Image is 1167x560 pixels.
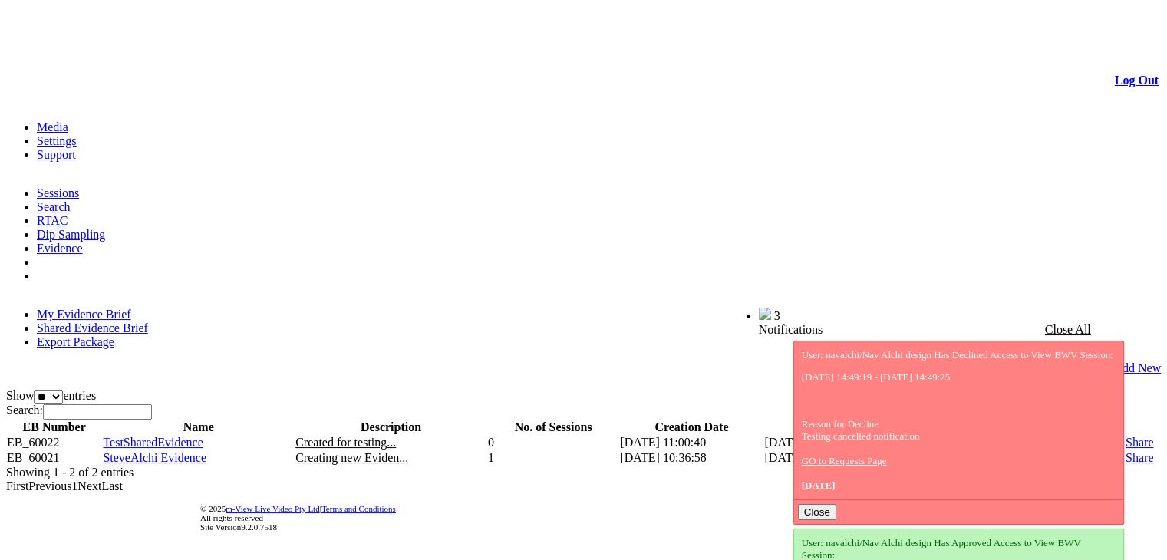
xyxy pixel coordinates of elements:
[6,450,102,466] td: EB_60021
[71,479,77,492] a: 1
[802,455,887,466] a: GO to Requests Page
[37,308,131,321] a: My Evidence Brief
[37,228,105,241] a: Dip Sampling
[37,335,114,348] a: Export Package
[37,321,148,334] a: Shared Evidence Brief
[37,200,71,213] a: Search
[34,390,63,404] select: Showentries
[43,404,152,420] input: Search:
[103,451,206,464] a: SteveAlchi Evidence
[295,420,487,435] th: Description: activate to sort column ascending
[516,308,728,320] span: Welcome, [PERSON_NAME] design (General User)
[103,436,203,449] a: TestSharedEvidence
[295,436,396,449] span: Created for testing...
[1126,436,1153,449] a: Share
[1113,361,1161,375] a: Add New
[77,479,101,492] a: Next
[802,371,1116,384] p: [DATE] 14:49:19 - [DATE] 14:49:25
[6,435,102,450] td: EB_60022
[37,134,77,147] a: Settings
[37,120,68,133] a: Media
[6,389,96,402] label: Show entries
[1115,74,1159,87] a: Log Out
[241,522,277,532] span: 9.2.0.7518
[1126,451,1153,464] a: Share
[6,420,102,435] th: EB Number: activate to sort column ascending
[487,450,619,466] td: 1
[37,148,76,161] a: Support
[37,186,79,199] a: Sessions
[759,308,771,320] img: bell25.png
[774,309,780,322] span: 3
[6,466,1161,479] div: Showing 1 - 2 of 2 entries
[295,451,408,464] span: Creating new Eviden...
[101,479,123,492] a: Last
[802,479,836,491] span: [DATE]
[37,214,68,227] a: RTAC
[487,435,619,450] td: 0
[321,504,396,513] a: Terms and Conditions
[798,504,836,520] button: Close
[200,504,1159,532] div: © 2025 | All rights reserved
[37,242,83,255] a: Evidence
[6,404,152,417] label: Search:
[72,496,134,540] img: DigiCert Secured Site Seal
[1045,323,1091,336] a: Close All
[802,349,1116,492] div: User: navalchi/Nav Alchi design Has Declined Access to View BWV Session: Reason for Decline Testi...
[200,522,1159,532] div: Site Version
[226,504,320,513] a: m-View Live Video Pty Ltd
[759,323,1129,337] div: Notifications
[102,420,295,435] th: Name: activate to sort column ascending
[487,420,619,435] th: No. of Sessions: activate to sort column ascending
[28,479,71,492] a: Previous
[6,479,28,492] a: First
